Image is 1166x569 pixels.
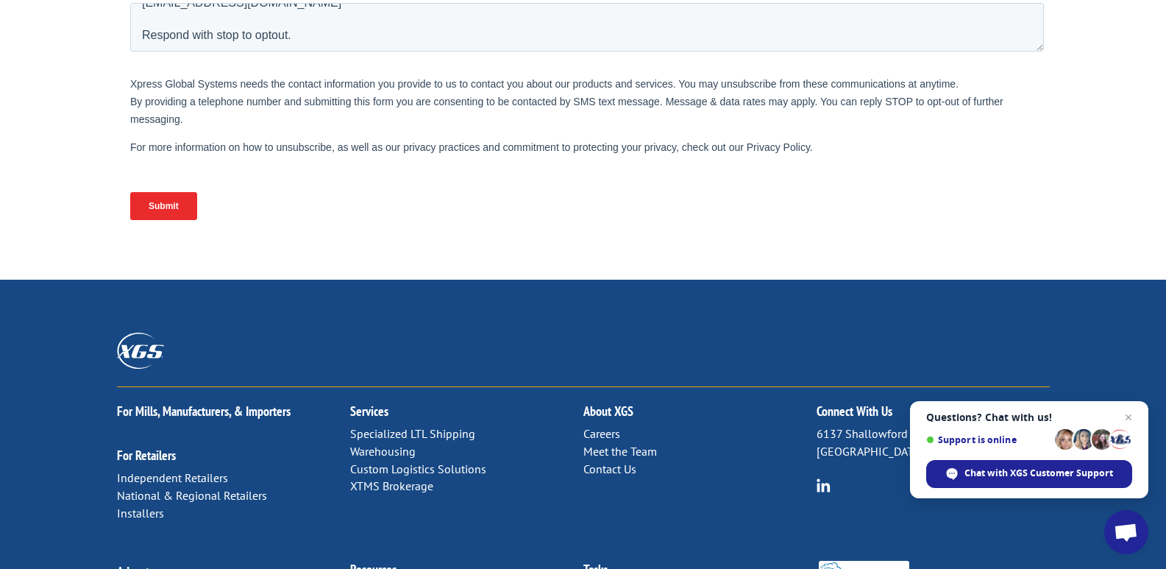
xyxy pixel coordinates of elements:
[583,444,657,459] a: Meet the Team
[926,411,1132,423] span: Questions? Chat with us!
[117,470,228,485] a: Independent Retailers
[964,467,1113,480] span: Chat with XGS Customer Support
[463,165,473,174] input: Contact by Phone
[350,478,433,493] a: XTMS Brokerage
[817,478,831,492] img: group-6
[926,460,1132,488] div: Chat with XGS Customer Support
[117,333,164,369] img: XGS_Logos_ALL_2024_All_White
[926,434,1050,445] span: Support is online
[817,425,1050,461] p: 6137 Shallowford Rd [GEOGRAPHIC_DATA], [US_STATE] 37421
[583,403,633,420] a: About XGS
[1104,510,1148,554] div: Open chat
[477,166,552,177] span: Contact by Phone
[350,444,416,459] a: Warehousing
[460,62,522,73] span: Phone number
[817,405,1050,425] h2: Connect With Us
[117,447,176,464] a: For Retailers
[583,426,620,441] a: Careers
[117,403,291,420] a: For Mills, Manufacturers, & Importers
[460,1,505,13] span: Last name
[350,462,486,476] a: Custom Logistics Solutions
[1120,409,1137,426] span: Close chat
[350,426,475,441] a: Specialized LTL Shipping
[460,122,542,133] span: Contact Preference
[477,146,549,157] span: Contact by Email
[117,506,164,520] a: Installers
[350,403,388,420] a: Services
[463,145,473,155] input: Contact by Email
[117,488,267,503] a: National & Regional Retailers
[583,462,636,476] a: Contact Us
